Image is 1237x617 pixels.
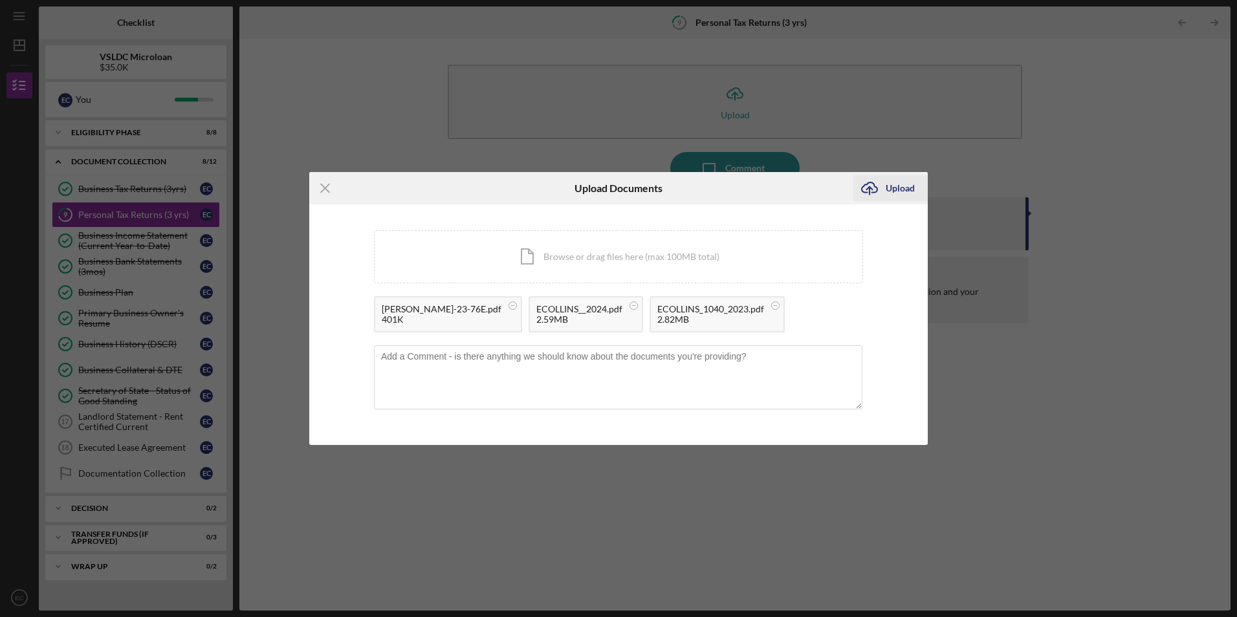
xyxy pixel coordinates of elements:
[657,304,764,314] div: ECOLLINS_1040_2023.pdf
[853,175,928,201] button: Upload
[382,314,501,325] div: 401K
[886,175,915,201] div: Upload
[536,314,622,325] div: 2.59MB
[382,304,501,314] div: [PERSON_NAME]-23-76E.pdf
[575,182,662,194] h6: Upload Documents
[657,314,764,325] div: 2.82MB
[536,304,622,314] div: ECOLLINS__2024.pdf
